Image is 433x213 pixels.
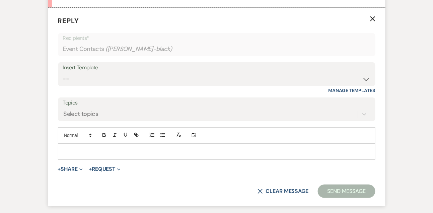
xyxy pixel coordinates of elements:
p: Recipients* [63,34,370,43]
div: Event Contacts [63,43,370,56]
button: Request [89,166,121,172]
div: Insert Template [63,63,370,73]
span: + [58,166,61,172]
a: Manage Templates [329,87,375,93]
span: + [89,166,92,172]
button: Clear message [258,189,308,194]
span: ( [PERSON_NAME]-black ) [105,45,173,54]
span: Reply [58,16,79,25]
label: Topics [63,98,370,108]
button: Share [58,166,83,172]
button: Send Message [318,185,375,198]
div: Select topics [64,110,98,119]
